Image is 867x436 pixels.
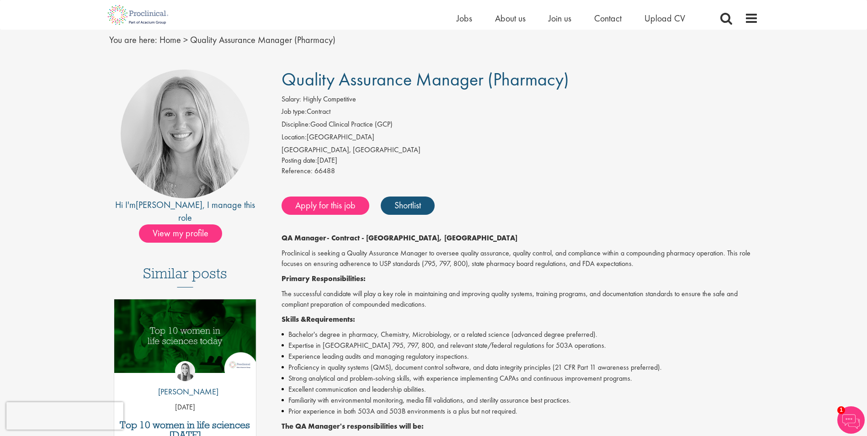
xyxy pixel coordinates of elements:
[109,198,261,224] div: Hi I'm , I manage this role
[121,69,250,198] img: imeage of recruiter Shannon Briggs
[548,12,571,24] a: Join us
[282,329,758,340] li: Bachelor's degree in pharmacy, Chemistry, Microbiology, or a related science (advanced degree pre...
[282,68,569,91] span: Quality Assurance Manager (Pharmacy)
[282,94,301,105] label: Salary:
[139,226,231,238] a: View my profile
[6,402,123,430] iframe: reCAPTCHA
[282,132,758,145] li: [GEOGRAPHIC_DATA]
[282,406,758,417] li: Prior experience in both 503A and 503B environments is a plus but not required.
[457,12,472,24] a: Jobs
[282,248,758,269] p: Proclinical is seeking a Quality Assurance Manager to oversee quality assurance, quality control,...
[282,421,424,431] strong: The QA Manager's responsibilities will be:
[151,386,218,398] p: [PERSON_NAME]
[114,402,256,413] p: [DATE]
[190,34,335,46] span: Quality Assurance Manager (Pharmacy)
[183,34,188,46] span: >
[282,106,307,117] label: Job type:
[282,362,758,373] li: Proficiency in quality systems (QMS), document control software, and data integrity principles (2...
[282,274,366,283] strong: Primary Responsibilities:
[282,155,317,165] span: Posting date:
[282,314,306,324] strong: Skills &
[495,12,526,24] a: About us
[303,94,356,104] span: Highly Competitive
[644,12,685,24] a: Upload CV
[306,314,355,324] strong: Requirements:
[151,361,218,402] a: Hannah Burke [PERSON_NAME]
[136,199,202,211] a: [PERSON_NAME]
[139,224,222,243] span: View my profile
[282,197,369,215] a: Apply for this job
[282,373,758,384] li: Strong analytical and problem-solving skills, with experience implementing CAPAs and continuous i...
[327,233,517,243] strong: - Contract - [GEOGRAPHIC_DATA], [GEOGRAPHIC_DATA]
[837,406,845,414] span: 1
[282,145,758,155] div: [GEOGRAPHIC_DATA], [GEOGRAPHIC_DATA]
[282,384,758,395] li: Excellent communication and leadership abilities.
[160,34,181,46] a: breadcrumb link
[175,361,195,381] img: Hannah Burke
[282,106,758,119] li: Contract
[282,166,313,176] label: Reference:
[282,119,310,130] label: Discipline:
[282,289,758,310] p: The successful candidate will play a key role in maintaining and improving quality systems, train...
[282,395,758,406] li: Familiarity with environmental monitoring, media fill validations, and sterility assurance best p...
[282,340,758,351] li: Expertise in [GEOGRAPHIC_DATA] 795, 797, 800, and relevant state/federal regulations for 503A ope...
[282,132,307,143] label: Location:
[282,233,327,243] strong: QA Manager
[282,351,758,362] li: Experience leading audits and managing regulatory inspections.
[314,166,335,175] span: 66488
[282,155,758,166] div: [DATE]
[381,197,435,215] a: Shortlist
[594,12,622,24] a: Contact
[114,299,256,380] a: Link to a post
[837,406,865,434] img: Chatbot
[114,299,256,373] img: Top 10 women in life sciences today
[282,119,758,132] li: Good Clinical Practice (GCP)
[143,266,227,287] h3: Similar posts
[109,34,157,46] span: You are here:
